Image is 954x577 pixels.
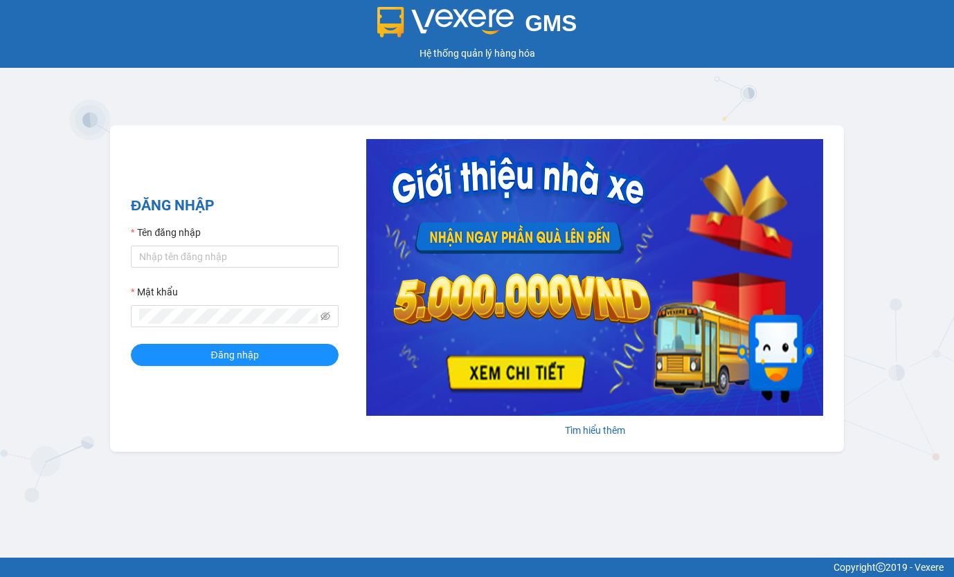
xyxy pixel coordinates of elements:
input: Tên đăng nhập [131,246,339,268]
button: Đăng nhập [131,344,339,366]
span: copyright [876,562,885,572]
label: Mật khẩu [131,284,178,300]
a: GMS [377,21,577,32]
h2: ĐĂNG NHẬP [131,194,339,217]
div: Tìm hiểu thêm [366,423,823,438]
span: eye-invisible [321,311,330,321]
span: Đăng nhập [210,347,258,363]
img: banner-0 [366,139,823,416]
img: logo 2 [377,7,514,37]
input: Mật khẩu [139,309,318,324]
span: GMS [525,10,577,36]
label: Tên đăng nhập [131,225,201,240]
div: Copyright 2019 - Vexere [10,560,944,575]
div: Hệ thống quản lý hàng hóa [3,46,951,61]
